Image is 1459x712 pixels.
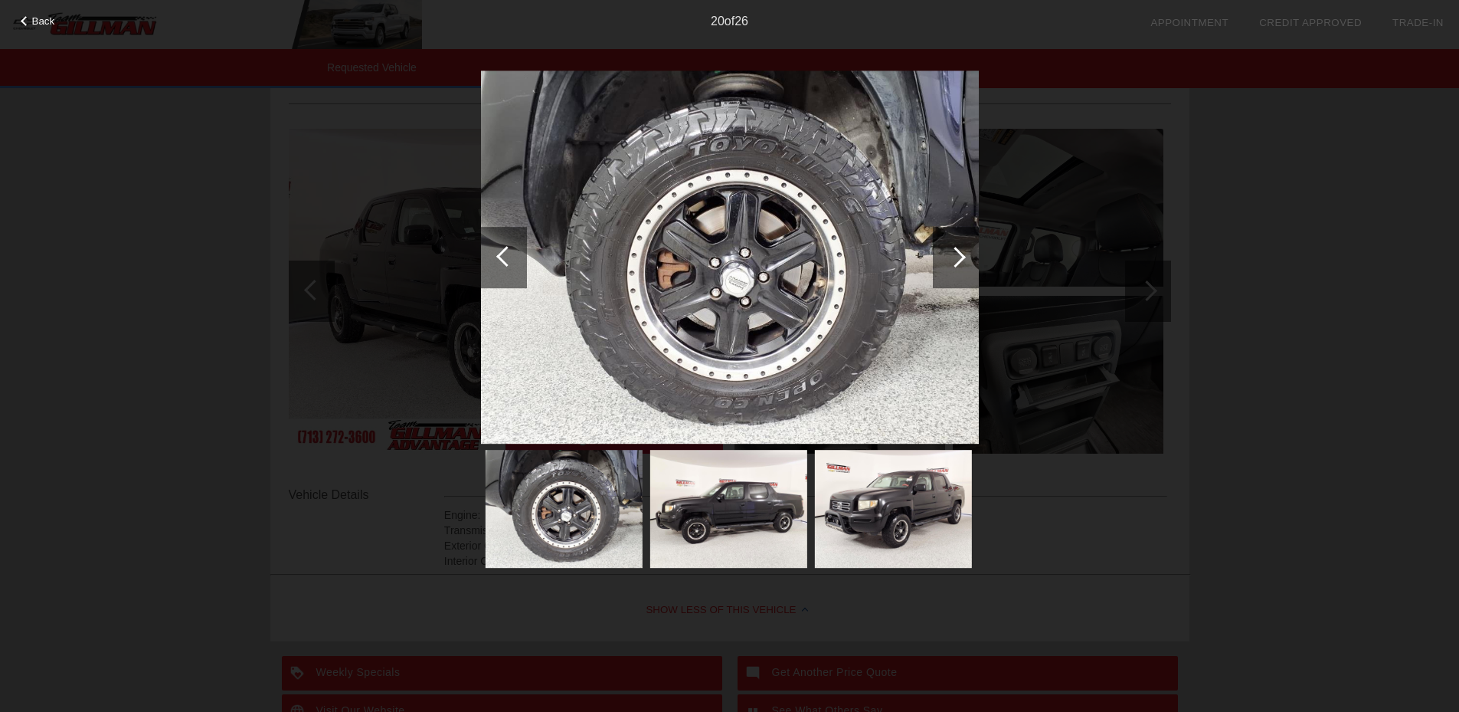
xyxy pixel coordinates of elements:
[711,15,725,28] span: 20
[1150,17,1228,28] a: Appointment
[1259,17,1362,28] a: Credit Approved
[1392,17,1444,28] a: Trade-In
[814,450,971,568] img: fe5434bacdd3456ce501504ceb325130.jpg
[485,450,642,568] img: c861360a4b95e1a1b959699ecef07d85.jpg
[481,71,979,445] img: c861360a4b95e1a1b959699ecef07d85.jpg
[734,15,748,28] span: 26
[32,15,55,27] span: Back
[649,450,806,568] img: 2c9223f2878778c3bea3ad8da9a45432.jpg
